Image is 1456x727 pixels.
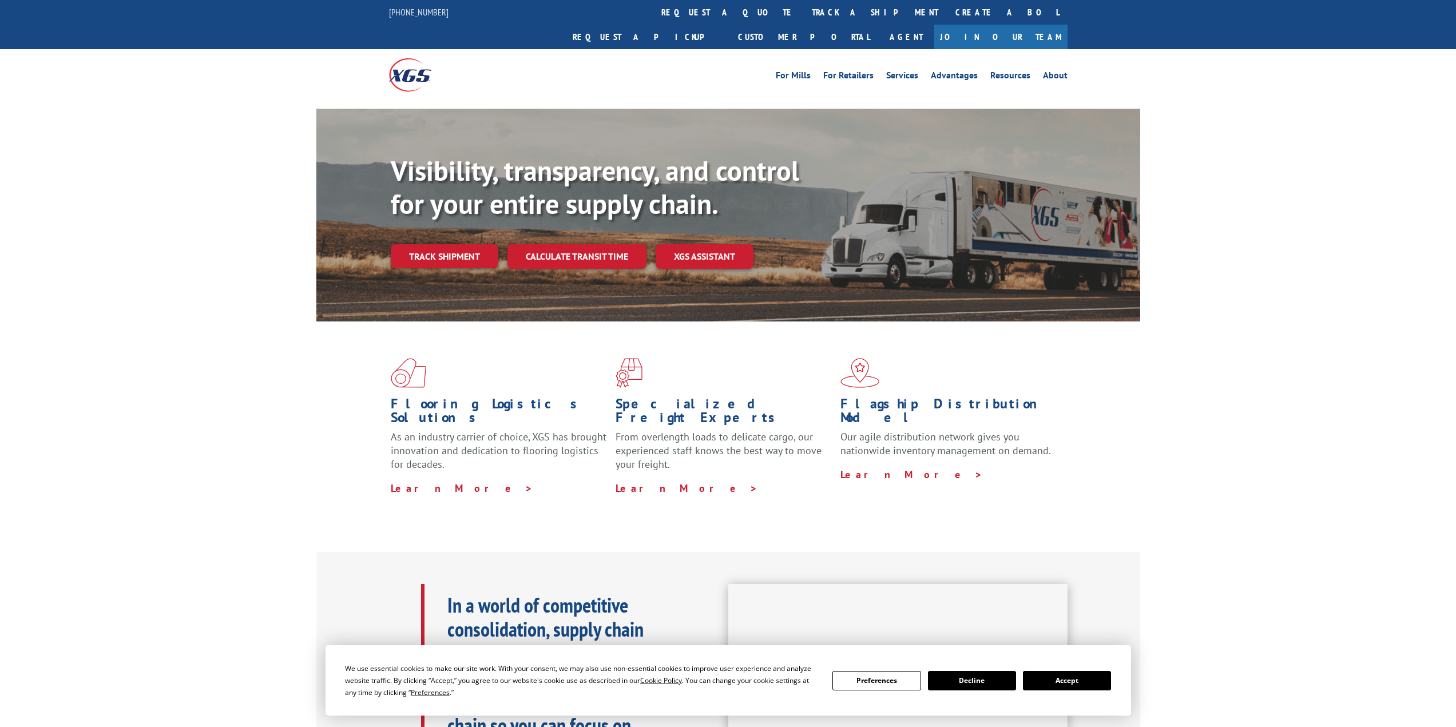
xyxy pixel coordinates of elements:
[391,397,607,430] h1: Flooring Logistics Solutions
[823,71,874,84] a: For Retailers
[729,25,878,49] a: Customer Portal
[1023,671,1111,690] button: Accept
[840,468,983,481] a: Learn More >
[840,397,1057,430] h1: Flagship Distribution Model
[345,662,819,698] div: We use essential cookies to make our site work. With your consent, we may also use non-essential ...
[616,397,832,430] h1: Specialized Freight Experts
[389,6,449,18] a: [PHONE_NUMBER]
[931,71,978,84] a: Advantages
[411,688,450,697] span: Preferences
[616,430,832,481] p: From overlength loads to delicate cargo, our experienced staff knows the best way to move your fr...
[616,358,642,388] img: xgs-icon-focused-on-flooring-red
[886,71,918,84] a: Services
[934,25,1068,49] a: Join Our Team
[878,25,934,49] a: Agent
[928,671,1016,690] button: Decline
[391,244,498,268] a: Track shipment
[391,153,799,221] b: Visibility, transparency, and control for your entire supply chain.
[616,482,758,495] a: Learn More >
[507,244,646,269] a: Calculate transit time
[391,482,533,495] a: Learn More >
[832,671,921,690] button: Preferences
[990,71,1030,84] a: Resources
[391,358,426,388] img: xgs-icon-total-supply-chain-intelligence-red
[391,430,606,471] span: As an industry carrier of choice, XGS has brought innovation and dedication to flooring logistics...
[840,358,880,388] img: xgs-icon-flagship-distribution-model-red
[640,676,682,685] span: Cookie Policy
[564,25,729,49] a: Request a pickup
[326,645,1131,716] div: Cookie Consent Prompt
[776,71,811,84] a: For Mills
[840,430,1051,457] span: Our agile distribution network gives you nationwide inventory management on demand.
[1043,71,1068,84] a: About
[656,244,753,269] a: XGS ASSISTANT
